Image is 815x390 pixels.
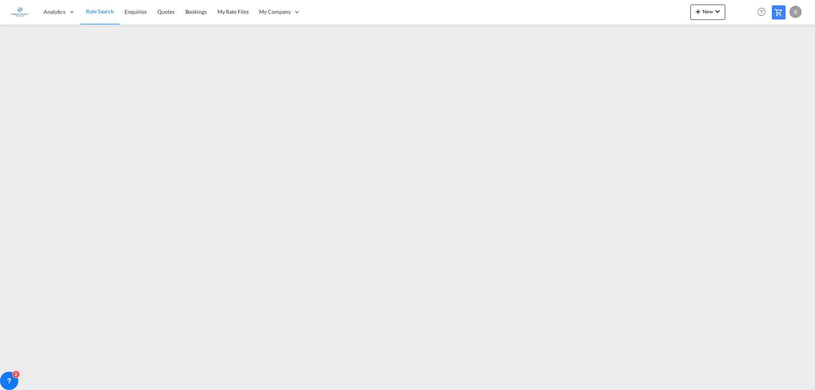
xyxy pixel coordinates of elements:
[693,8,722,15] span: New
[755,5,772,19] div: Help
[690,5,725,20] button: icon-plus 400-fgNewicon-chevron-down
[693,7,703,16] md-icon: icon-plus 400-fg
[259,8,290,16] span: My Company
[44,8,65,16] span: Analytics
[755,5,768,18] span: Help
[713,7,722,16] md-icon: icon-chevron-down
[11,3,29,21] img: e1326340b7c511ef854e8d6a806141ad.jpg
[217,8,249,15] span: My Rate Files
[789,6,802,18] div: B
[157,8,174,15] span: Quotes
[86,8,114,15] span: Rate Search
[185,8,207,15] span: Bookings
[125,8,147,15] span: Enquiries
